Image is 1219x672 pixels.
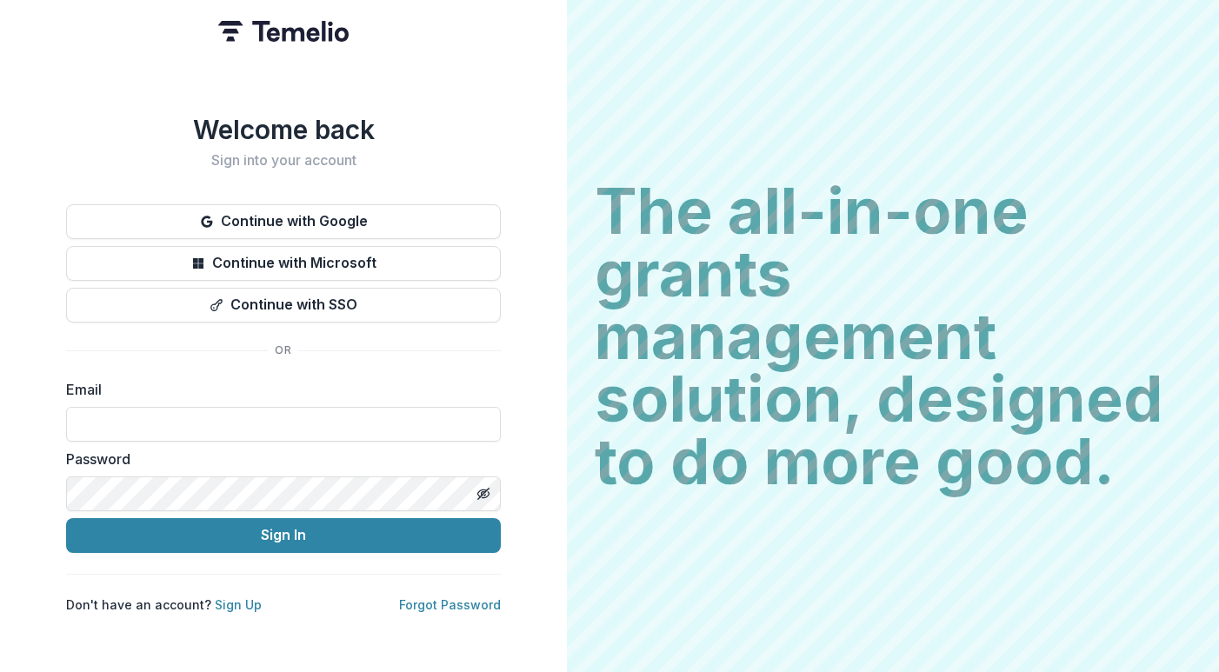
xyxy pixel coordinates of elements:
img: Temelio [218,21,349,42]
p: Don't have an account? [66,595,262,614]
label: Email [66,379,490,400]
label: Password [66,449,490,469]
h2: Sign into your account [66,152,501,169]
button: Continue with Google [66,204,501,239]
a: Forgot Password [399,597,501,612]
button: Continue with SSO [66,288,501,323]
button: Sign In [66,518,501,553]
a: Sign Up [215,597,262,612]
button: Continue with Microsoft [66,246,501,281]
button: Toggle password visibility [470,480,497,508]
h1: Welcome back [66,114,501,145]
